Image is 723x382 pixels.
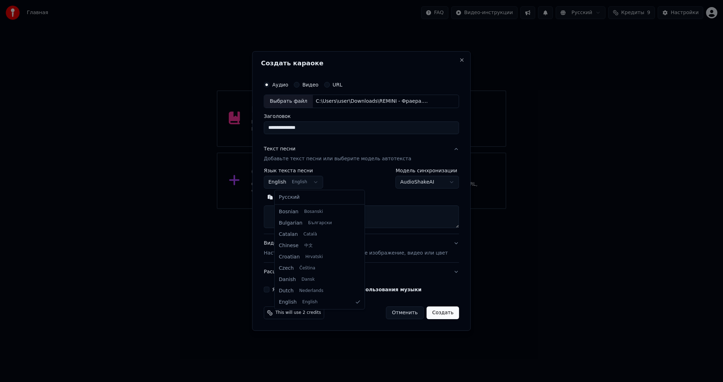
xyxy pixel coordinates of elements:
[305,254,323,259] span: Hrvatski
[304,243,313,248] span: 中文
[308,220,332,226] span: Български
[279,264,294,271] span: Czech
[279,242,299,249] span: Chinese
[279,276,296,283] span: Danish
[279,194,300,201] span: Русский
[299,265,315,271] span: Čeština
[304,209,323,215] span: Bosanski
[279,208,299,215] span: Bosnian
[279,231,298,238] span: Catalan
[304,231,317,237] span: Català
[302,299,317,305] span: English
[301,276,315,282] span: Dansk
[279,253,300,260] span: Croatian
[299,288,323,293] span: Nederlands
[279,219,303,226] span: Bulgarian
[279,298,297,305] span: English
[279,287,294,294] span: Dutch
